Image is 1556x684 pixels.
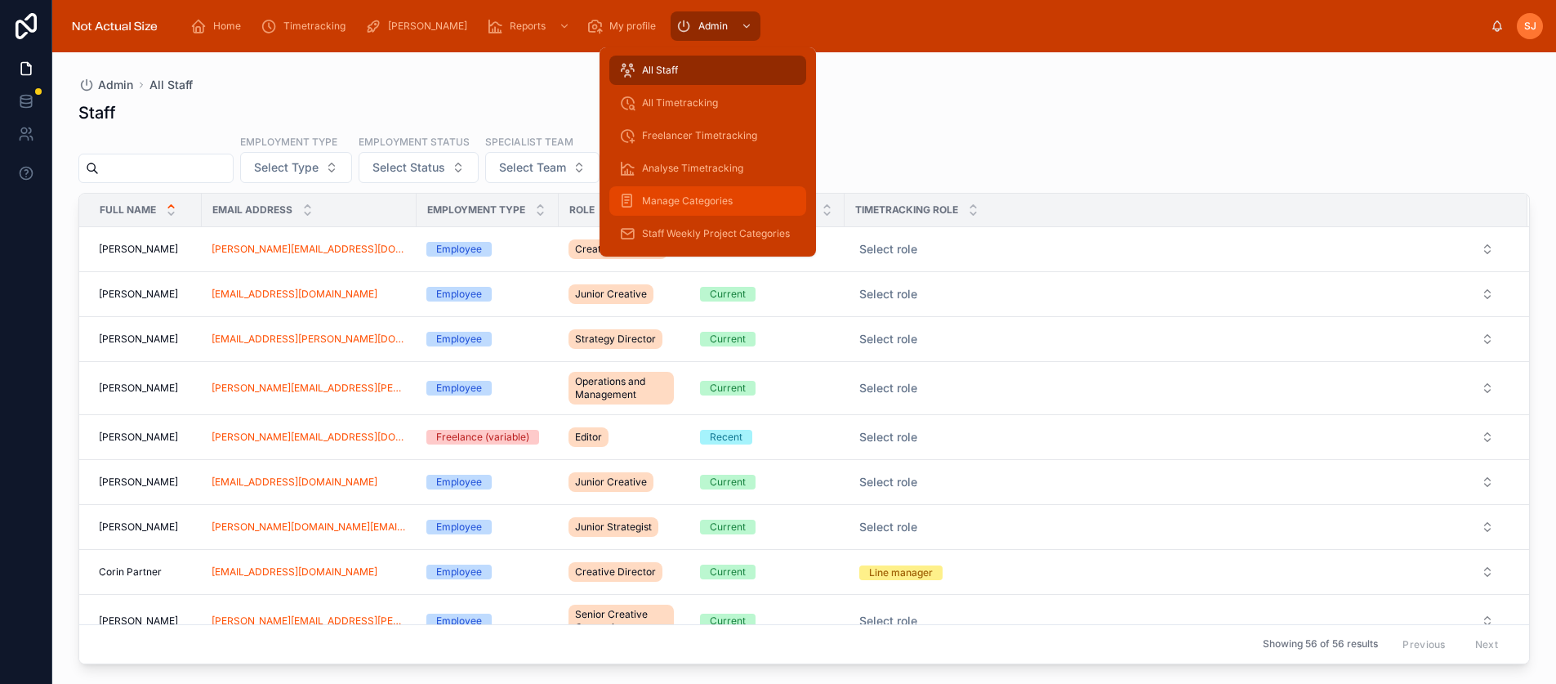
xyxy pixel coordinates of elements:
span: [PERSON_NAME] [99,382,178,395]
span: Creative Producer [575,243,661,256]
span: Select role [859,613,917,629]
a: [EMAIL_ADDRESS][DOMAIN_NAME] [212,476,407,489]
a: Select Button [845,373,1508,404]
a: Strategy Director [568,326,680,352]
div: Recent [710,430,742,445]
span: Role [569,203,595,217]
a: Admin [78,77,133,93]
a: Select Button [845,606,1508,637]
span: Junior Strategist [575,521,652,534]
a: [PERSON_NAME] [99,288,192,301]
span: [PERSON_NAME] [99,288,178,301]
div: Employee [436,614,482,628]
span: Select role [859,380,917,396]
a: Staff Weekly Project Categories [609,219,806,248]
span: Select Team [499,159,566,176]
a: Select Button [845,422,1508,453]
a: Select Button [845,234,1508,265]
span: Manage Categories [642,194,733,208]
a: Analyse Timetracking [609,154,806,183]
button: Select Button [846,512,1507,542]
span: [PERSON_NAME] [99,476,178,489]
span: Freelancer Timetracking [642,129,757,142]
a: [PERSON_NAME] [99,615,192,628]
a: [PERSON_NAME][EMAIL_ADDRESS][DOMAIN_NAME] [212,431,407,444]
a: [PERSON_NAME][EMAIL_ADDRESS][DOMAIN_NAME] [212,243,407,256]
span: Full name [100,203,156,217]
span: Select Status [372,159,445,176]
span: Timetracking [283,20,346,33]
span: Corin Partner [99,566,162,579]
a: [EMAIL_ADDRESS][DOMAIN_NAME] [212,566,407,579]
button: Select Button [846,557,1507,587]
a: Timetracking [256,11,357,41]
span: [PERSON_NAME] [99,333,178,346]
a: Current [700,475,835,490]
span: [PERSON_NAME] [99,431,178,444]
a: Employee [426,520,549,534]
span: Admin [98,77,133,93]
button: Select Button [846,279,1507,309]
a: [PERSON_NAME] [99,243,192,256]
div: Freelance (variable) [436,430,529,445]
a: Junior Creative [568,469,680,495]
a: Current [700,614,835,628]
span: Creative Director [575,566,656,579]
a: Junior Creative [568,281,680,307]
button: Select Button [846,373,1507,403]
button: Select Button [485,152,600,183]
div: Current [710,381,746,396]
a: Home [185,11,252,41]
a: All Staff [149,77,193,93]
a: Reports [482,11,578,41]
button: Select Button [846,606,1507,636]
div: Current [710,565,746,579]
span: Reports [510,20,546,33]
img: App logo [65,13,164,39]
a: Editor [568,424,680,450]
a: Current [700,287,835,302]
span: My profile [609,20,656,33]
span: All Timetracking [642,96,718,110]
a: Creative Producer [568,236,680,262]
a: Admin [671,11,760,41]
a: [PERSON_NAME] [99,431,192,444]
button: Select Button [846,235,1507,264]
button: Select Button [846,467,1507,497]
a: Employee [426,475,549,490]
span: Email address [212,203,292,217]
a: Employee [426,332,549,346]
h1: Staff [78,101,116,124]
span: [PERSON_NAME] [99,615,178,628]
div: Employee [436,475,482,490]
a: Select Button [845,512,1508,543]
div: Employee [436,287,482,302]
a: My profile [582,11,667,41]
span: SJ [1524,20,1536,33]
a: [EMAIL_ADDRESS][PERSON_NAME][DOMAIN_NAME] [212,333,407,346]
a: Creative Director [568,559,680,585]
div: Employee [436,520,482,534]
a: [PERSON_NAME] [99,333,192,346]
div: Current [710,475,746,490]
span: Select role [859,519,917,535]
span: Select role [859,286,917,302]
span: Home [213,20,241,33]
a: Employee [426,242,549,257]
span: Timetracking role [855,203,958,217]
div: Employee [436,332,482,346]
a: Freelancer Timetracking [609,121,806,150]
a: [PERSON_NAME] [99,476,192,489]
a: [PERSON_NAME][EMAIL_ADDRESS][PERSON_NAME][DOMAIN_NAME] [212,382,407,395]
button: Select Button [846,422,1507,452]
span: Junior Creative [575,288,647,301]
span: Select role [859,429,917,445]
div: Employee [436,381,482,396]
span: Select role [859,474,917,490]
a: Manage Categories [609,186,806,216]
a: [PERSON_NAME] [99,521,192,534]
